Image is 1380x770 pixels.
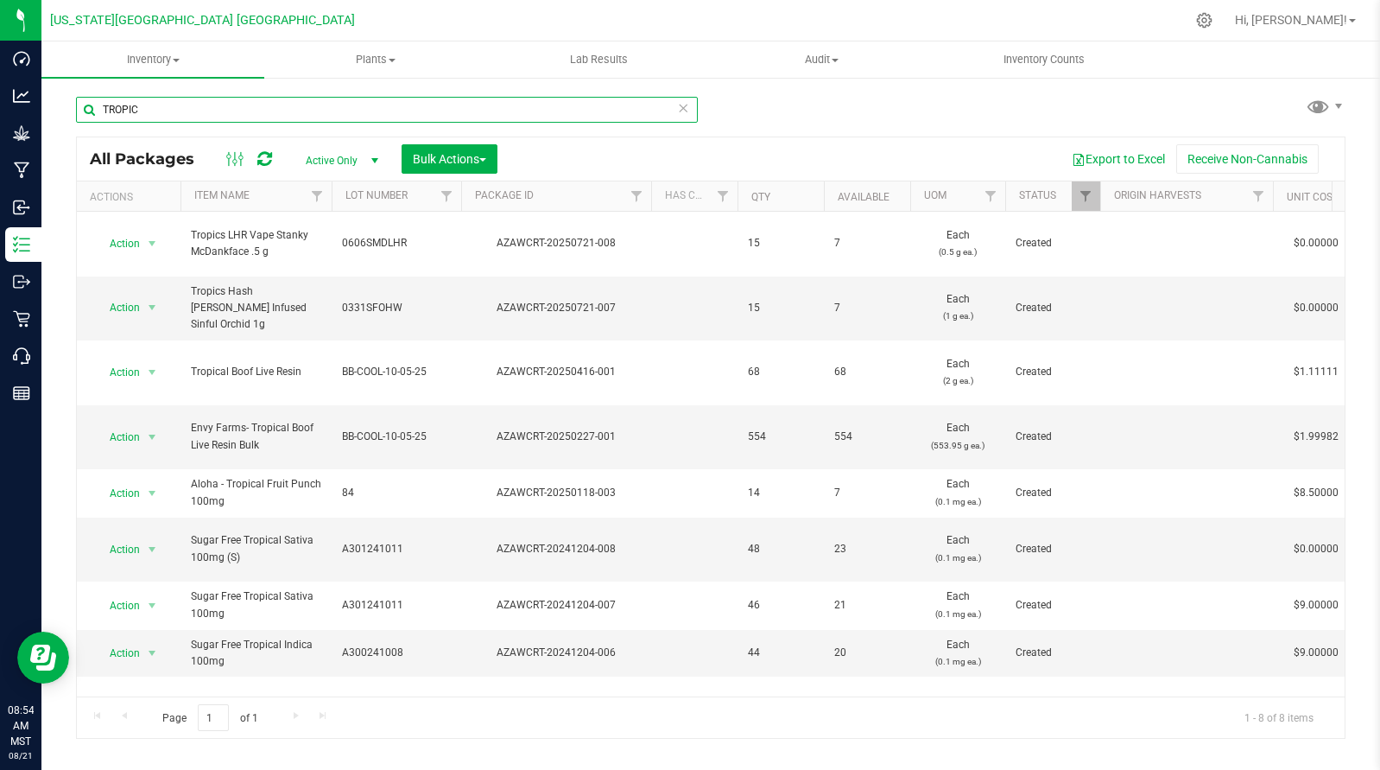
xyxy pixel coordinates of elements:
[90,150,212,169] span: All Packages
[345,189,408,201] a: Lot Number
[342,645,451,661] span: A300241008
[834,485,900,501] span: 7
[194,189,250,201] a: Item Name
[402,144,497,174] button: Bulk Actions
[459,541,654,557] div: AZAWCRT-20241204-008
[1273,277,1359,341] td: $0.00000
[1016,541,1090,557] span: Created
[924,189,946,201] a: UOM
[142,594,163,618] span: select
[1016,597,1090,614] span: Created
[94,594,141,618] span: Action
[13,385,30,402] inline-svg: Reports
[1287,191,1339,203] a: Unit Cost
[41,41,264,78] a: Inventory
[13,347,30,365] inline-svg: Call Center
[921,476,995,509] span: Each
[921,589,995,621] span: Each
[834,645,900,661] span: 20
[50,13,355,28] span: [US_STATE][GEOGRAPHIC_DATA] [GEOGRAPHIC_DATA]
[13,87,30,105] inline-svg: Analytics
[838,191,889,203] a: Available
[342,300,451,316] span: 0331SFOHW
[191,532,321,565] span: Sugar Free Tropical Sativa 100mg (S)
[142,641,163,665] span: select
[191,476,321,509] span: Aloha - Tropical Fruit Punch 100mg
[921,244,995,260] p: (0.5 g ea.)
[677,97,689,119] span: Clear
[1235,13,1347,27] span: Hi, [PERSON_NAME]!
[13,124,30,142] inline-svg: Grow
[459,235,654,251] div: AZAWCRT-20250721-008
[13,310,30,328] inline-svg: Retail
[94,425,141,449] span: Action
[76,97,698,123] input: Search Package ID, Item Name, SKU, Lot or Part Number...
[142,481,163,506] span: select
[834,364,900,380] span: 68
[94,641,141,665] span: Action
[751,191,770,203] a: Qty
[921,637,995,670] span: Each
[191,420,321,453] span: Envy Farms- Tropical Boof Live Resin Bulk
[1273,469,1359,517] td: $8.50000
[94,538,141,562] span: Action
[342,429,451,445] span: BB-COOL-10-05-25
[342,597,451,614] span: A301241011
[265,52,486,67] span: Plants
[1273,340,1359,405] td: $1.11111
[8,749,34,762] p: 08/21
[475,189,534,201] a: Package ID
[94,360,141,385] span: Action
[921,372,995,389] p: (2 g ea.)
[433,181,461,211] a: Filter
[710,41,933,78] a: Audit
[198,704,229,731] input: 1
[834,541,900,557] span: 23
[748,235,813,251] span: 15
[748,597,813,614] span: 46
[921,356,995,389] span: Each
[1016,485,1090,501] span: Created
[921,308,995,324] p: (1 g ea.)
[921,420,995,453] span: Each
[921,532,995,565] span: Each
[1273,518,1359,582] td: $0.00000
[413,152,486,166] span: Bulk Actions
[1193,12,1215,29] div: Manage settings
[1016,429,1090,445] span: Created
[1231,704,1327,730] span: 1 - 8 of 8 items
[94,481,141,506] span: Action
[191,589,321,621] span: Sugar Free Tropical Sativa 100mg
[1273,212,1359,277] td: $0.00000
[1016,235,1090,251] span: Created
[142,538,163,562] span: select
[921,550,995,566] p: (0.1 mg ea.)
[748,541,813,557] span: 48
[459,645,654,661] div: AZAWCRT-20241204-006
[1273,405,1359,470] td: $1.99982
[1016,300,1090,316] span: Created
[41,52,264,67] span: Inventory
[191,227,321,260] span: Tropics LHR Vape Stanky McDankface .5 g
[1114,189,1201,201] a: Origin Harvests
[921,291,995,324] span: Each
[191,637,321,670] span: Sugar Free Tropical Indica 100mg
[834,429,900,445] span: 554
[303,181,332,211] a: Filter
[342,364,451,380] span: BB-COOL-10-05-25
[547,52,651,67] span: Lab Results
[142,425,163,449] span: select
[1244,181,1273,211] a: Filter
[459,597,654,614] div: AZAWCRT-20241204-007
[487,41,710,78] a: Lab Results
[921,227,995,260] span: Each
[13,199,30,216] inline-svg: Inbound
[748,429,813,445] span: 554
[651,181,737,212] th: Has COA
[459,485,654,501] div: AZAWCRT-20250118-003
[921,437,995,454] p: (553.95 g ea.)
[1273,582,1359,629] td: $9.00000
[1072,181,1100,211] a: Filter
[13,236,30,253] inline-svg: Inventory
[94,296,141,320] span: Action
